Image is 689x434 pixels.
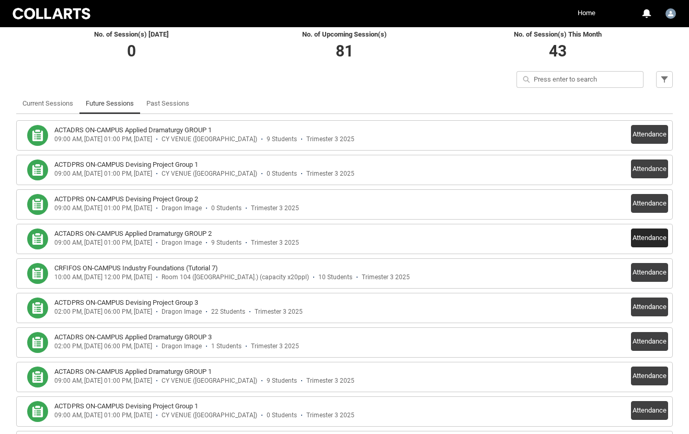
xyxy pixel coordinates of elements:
div: 10:00 AM, [DATE] 12:00 PM, [DATE] [54,273,152,281]
button: Attendance [631,367,668,385]
h3: ACTDPRS ON-CAMPUS Devising Project Group 3 [54,298,198,308]
div: CY VENUE ([GEOGRAPHIC_DATA]) [162,135,257,143]
div: Dragon Image [162,342,202,350]
div: Dragon Image [162,308,202,316]
h3: CRFIFOS ON-CAMPUS Industry Foundations (Tutorial 7) [54,263,218,273]
div: 0 Students [267,170,297,178]
button: Attendance [631,125,668,144]
div: 1 Students [211,342,242,350]
div: Trimester 3 2025 [306,135,354,143]
div: Trimester 3 2025 [306,412,354,419]
div: CY VENUE ([GEOGRAPHIC_DATA]) [162,377,257,385]
button: Attendance [631,229,668,247]
div: Dragon Image [162,204,202,212]
div: Trimester 3 2025 [362,273,410,281]
div: Trimester 3 2025 [306,377,354,385]
div: 09:00 AM, [DATE] 01:00 PM, [DATE] [54,412,152,419]
div: 09:00 AM, [DATE] 01:00 PM, [DATE] [54,204,152,212]
div: CY VENUE ([GEOGRAPHIC_DATA]) [162,412,257,419]
span: 0 [127,42,136,60]
li: Past Sessions [140,93,196,114]
a: Home [575,5,598,21]
h3: ACTDPRS ON-CAMPUS Devising Project Group 2 [54,194,198,204]
span: No. of Session(s) [DATE] [94,30,169,38]
h3: ACTADRS ON-CAMPUS Applied Dramaturgy GROUP 2 [54,229,212,239]
div: 10 Students [318,273,352,281]
span: No. of Session(s) This Month [514,30,602,38]
li: Future Sessions [79,93,140,114]
span: 81 [336,42,353,60]
div: 09:00 AM, [DATE] 01:00 PM, [DATE] [54,377,152,385]
h3: ACTADRS ON-CAMPUS Applied Dramaturgy GROUP 1 [54,125,212,135]
button: Attendance [631,194,668,213]
button: Attendance [631,332,668,351]
span: 43 [549,42,567,60]
li: Current Sessions [16,93,79,114]
div: Trimester 3 2025 [306,170,354,178]
div: Dragon Image [162,239,202,247]
div: 09:00 AM, [DATE] 01:00 PM, [DATE] [54,135,152,143]
a: Future Sessions [86,93,134,114]
input: Press enter to search [516,71,644,88]
span: No. of Upcoming Session(s) [302,30,387,38]
button: User Profile Mary.Sassman [663,4,679,21]
div: 9 Students [267,135,297,143]
div: 09:00 AM, [DATE] 01:00 PM, [DATE] [54,170,152,178]
button: Attendance [631,298,668,316]
div: 0 Students [211,204,242,212]
div: Trimester 3 2025 [251,239,299,247]
h3: ACTDPRS ON-CAMPUS Devising Project Group 1 [54,401,198,412]
a: Past Sessions [146,93,189,114]
img: Mary.Sassman [665,8,676,19]
div: Room 104 ([GEOGRAPHIC_DATA].) (capacity x20ppl) [162,273,309,281]
div: 22 Students [211,308,245,316]
h3: ACTADRS ON-CAMPUS Applied Dramaturgy GROUP 1 [54,367,212,377]
button: Attendance [631,263,668,282]
div: 09:00 AM, [DATE] 01:00 PM, [DATE] [54,239,152,247]
button: Filter [656,71,673,88]
div: 0 Students [267,412,297,419]
div: 02:00 PM, [DATE] 06:00 PM, [DATE] [54,342,152,350]
button: Attendance [631,159,668,178]
div: 9 Students [211,239,242,247]
div: CY VENUE ([GEOGRAPHIC_DATA]) [162,170,257,178]
h3: ACTDPRS ON-CAMPUS Devising Project Group 1 [54,159,198,170]
div: 9 Students [267,377,297,385]
a: Current Sessions [22,93,73,114]
div: Trimester 3 2025 [251,204,299,212]
div: Trimester 3 2025 [255,308,303,316]
h3: ACTADRS ON-CAMPUS Applied Dramaturgy GROUP 3 [54,332,212,342]
div: Trimester 3 2025 [251,342,299,350]
div: 02:00 PM, [DATE] 06:00 PM, [DATE] [54,308,152,316]
button: Attendance [631,401,668,420]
